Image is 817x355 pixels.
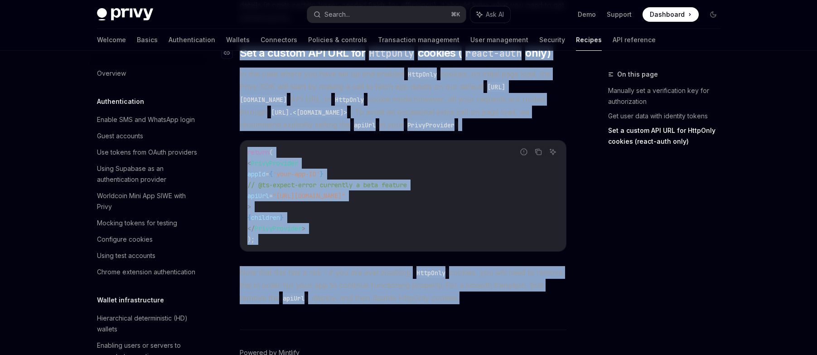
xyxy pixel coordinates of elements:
[97,234,153,245] div: Configure cookies
[97,295,164,306] h5: Wallet infrastructure
[320,170,324,178] span: }
[97,114,195,125] div: Enable SMS and WhatsApp login
[90,160,206,188] a: Using Supabase as an authentication provider
[97,29,126,51] a: Welcome
[97,250,155,261] div: Using test accounts
[90,128,206,144] a: Guest accounts
[547,146,559,158] button: Ask AI
[240,46,551,60] span: Set a custom API URL for cookies ( only)
[532,146,544,158] button: Copy the contents from the code block
[90,310,206,337] a: Hierarchical deterministic (HD) wallets
[240,68,566,131] span: In the case where you have set up and enabled cookies, on initial page load, the Privy SDK will s...
[169,29,215,51] a: Authentication
[608,123,728,149] a: Set a custom API URL for HttpOnly cookies (react-auth only)
[266,170,269,178] span: =
[706,7,720,22] button: Toggle dark mode
[90,215,206,231] a: Mocking tokens for testing
[247,148,269,156] span: return
[90,112,206,128] a: Enable SMS and WhatsApp login
[607,10,632,19] a: Support
[97,147,197,158] div: Use tokens from OAuth providers
[539,29,565,51] a: Security
[90,231,206,248] a: Configure cookies
[97,68,126,79] div: Overview
[222,46,240,60] a: Navigate to header
[269,170,273,178] span: {
[650,10,685,19] span: Dashboard
[247,224,255,233] span: </
[251,159,298,167] span: PrivyProvider
[413,268,449,278] code: HttpOnly
[247,192,269,200] span: apiUrl
[365,46,417,60] code: HttpOnly
[97,163,200,185] div: Using Supabase as an authentication provider
[267,107,351,117] code: [URL].<[DOMAIN_NAME]>
[97,8,153,21] img: dark logo
[617,69,658,80] span: On this page
[378,29,459,51] a: Transaction management
[576,29,602,51] a: Recipes
[486,10,504,19] span: Ask AI
[255,224,302,233] span: PrivyProvider
[97,190,200,212] div: Worldcoin Mini App SIWE with Privy
[470,6,510,23] button: Ask AI
[273,170,320,178] span: 'your-app-ID'
[307,6,466,23] button: Search...⌘K
[90,248,206,264] a: Using test accounts
[350,120,379,130] code: apiUrl
[269,148,273,156] span: (
[451,11,460,18] span: ⌘ K
[643,7,699,22] a: Dashboard
[240,266,566,304] span: Note that this has a risk - if you are ever cookies, you will need to remove this in order for yo...
[308,29,367,51] a: Policies & controls
[90,264,206,280] a: Chrome extension authentication
[90,65,206,82] a: Overview
[90,188,206,215] a: Worldcoin Mini App SIWE with Privy
[247,170,266,178] span: appId
[613,29,656,51] a: API reference
[331,95,367,105] code: HttpOnly
[247,203,251,211] span: >
[137,29,158,51] a: Basics
[404,120,458,130] code: PrivyProvider
[608,83,728,109] a: Manually set a verification key for authorization
[608,109,728,123] a: Get user data with identity tokens
[97,267,195,277] div: Chrome extension authentication
[251,214,280,222] span: children
[462,46,525,60] code: react-auth
[273,192,345,200] span: "[URL][DOMAIN_NAME]"
[97,218,177,229] div: Mocking tokens for testing
[261,29,297,51] a: Connectors
[578,10,596,19] a: Demo
[269,192,273,200] span: =
[226,29,250,51] a: Wallets
[90,144,206,160] a: Use tokens from OAuth providers
[247,235,255,243] span: );
[380,268,411,277] em: disabling
[247,181,407,189] span: // @ts-expect-error currently a beta feature
[302,224,305,233] span: >
[404,69,440,79] code: HttpOnly
[280,214,284,222] span: }
[470,29,528,51] a: User management
[97,131,143,141] div: Guest accounts
[97,96,144,107] h5: Authentication
[247,214,251,222] span: {
[279,293,308,303] code: apiUrl
[97,313,200,335] div: Hierarchical deterministic (HD) wallets
[247,159,251,167] span: <
[518,146,530,158] button: Report incorrect code
[324,9,350,20] div: Search...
